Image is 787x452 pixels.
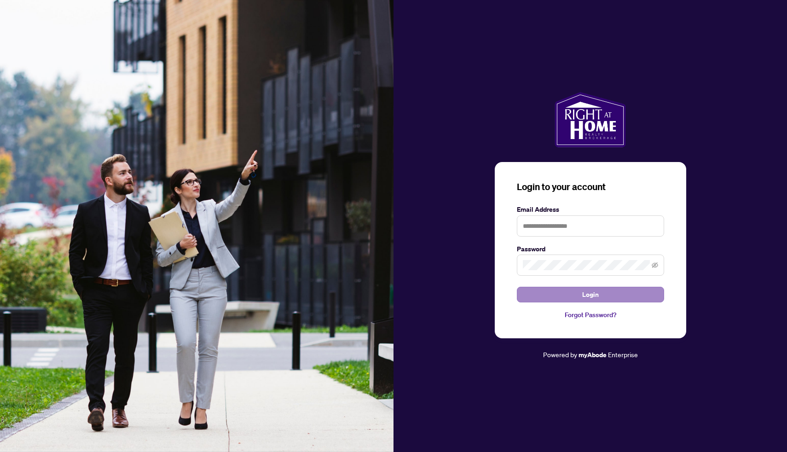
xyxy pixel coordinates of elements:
label: Password [517,244,664,254]
span: Login [582,287,599,302]
h3: Login to your account [517,180,664,193]
button: Login [517,287,664,302]
img: ma-logo [555,92,626,147]
span: Powered by [543,350,577,359]
a: myAbode [579,350,607,360]
span: Enterprise [608,350,638,359]
a: Forgot Password? [517,310,664,320]
span: eye-invisible [652,262,658,268]
label: Email Address [517,204,664,214]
